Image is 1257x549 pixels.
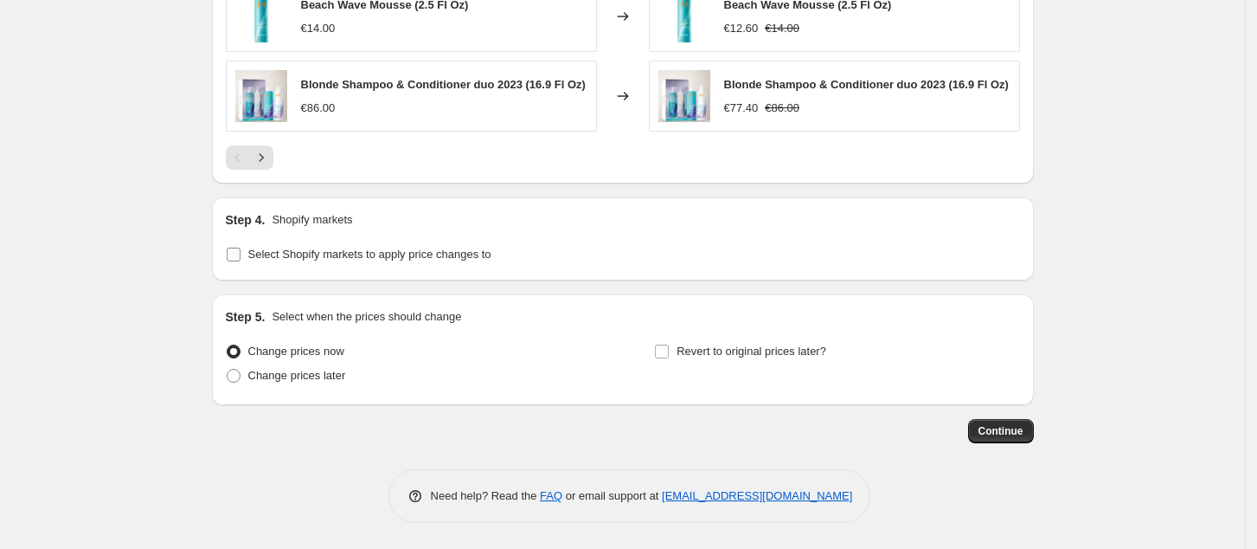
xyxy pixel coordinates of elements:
[226,145,273,170] nav: Pagination
[765,100,799,117] strike: €86.00
[540,489,562,502] a: FAQ
[248,345,344,358] span: Change prices now
[662,489,852,502] a: [EMAIL_ADDRESS][DOMAIN_NAME]
[301,78,586,91] span: Blonde Shampoo & Conditioner duo 2023 (16.9 Fl Oz)
[301,100,336,117] div: €86.00
[562,489,662,502] span: or email support at
[272,308,461,326] p: Select when the prices should change
[431,489,541,502] span: Need help? Read the
[724,100,759,117] div: €77.40
[249,145,273,170] button: Next
[968,419,1034,443] button: Continue
[724,78,1009,91] span: Blonde Shampoo & Conditioner duo 2023 (16.9 Fl Oz)
[658,70,710,122] img: ID0317---PDP-Background-Update-SETS_80x.jpg
[226,308,266,326] h2: Step 5.
[235,70,287,122] img: ID0317---PDP-Background-Update-SETS_80x.jpg
[226,211,266,229] h2: Step 4.
[978,424,1023,438] span: Continue
[272,211,352,229] p: Shopify markets
[248,248,491,261] span: Select Shopify markets to apply price changes to
[724,20,759,37] div: €12.60
[301,20,336,37] div: €14.00
[677,345,826,358] span: Revert to original prices later?
[248,369,346,382] span: Change prices later
[765,20,799,37] strike: €14.00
